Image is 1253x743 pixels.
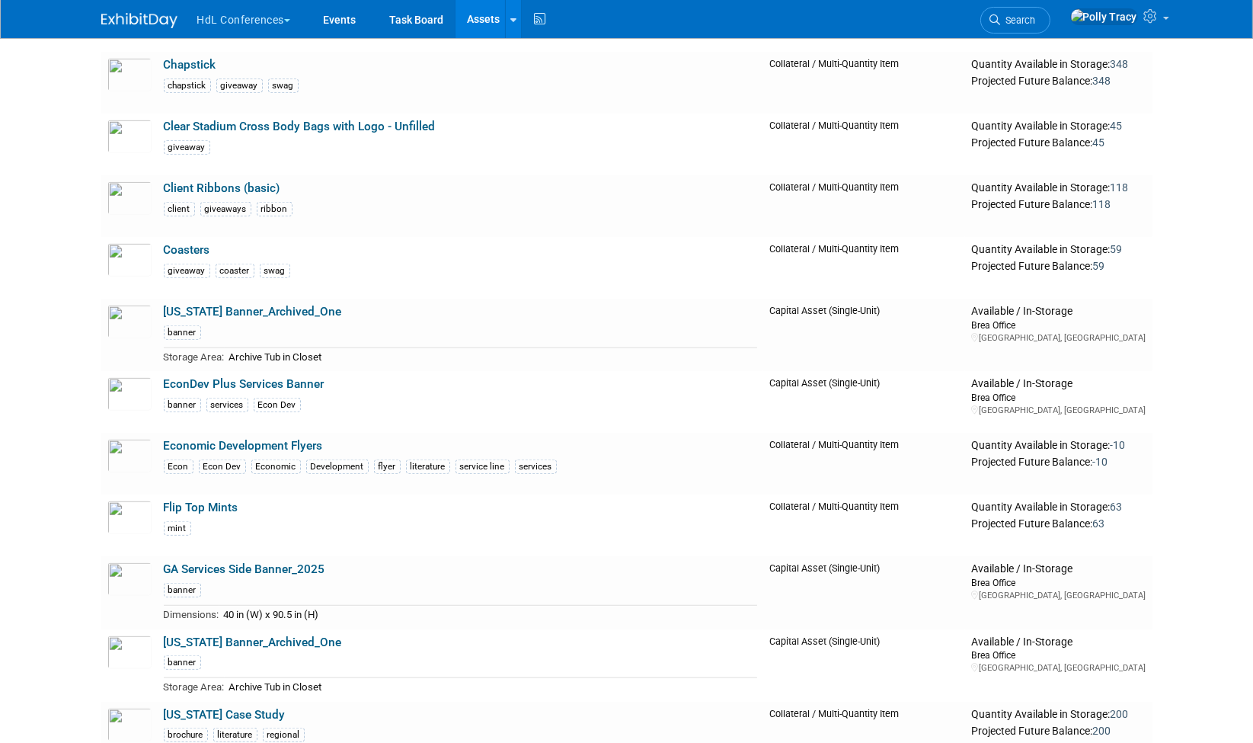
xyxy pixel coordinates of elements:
td: Archive Tub in Closet [225,678,758,696]
span: 59 [1110,243,1122,255]
div: Econ [164,460,193,474]
div: Quantity Available in Storage: [971,181,1146,195]
div: Development [306,460,369,474]
div: Projected Future Balance: [971,514,1146,531]
td: Collateral / Multi-Quantity Item [763,52,965,114]
span: -10 [1092,456,1108,468]
div: [GEOGRAPHIC_DATA], [GEOGRAPHIC_DATA] [971,590,1146,601]
div: services [515,460,557,474]
span: 200 [1092,725,1111,737]
div: [GEOGRAPHIC_DATA], [GEOGRAPHIC_DATA] [971,662,1146,674]
span: 63 [1110,501,1122,513]
div: Available / In-Storage [971,377,1146,391]
div: Economic [251,460,301,474]
div: Quantity Available in Storage: [971,243,1146,257]
td: Collateral / Multi-Quantity Item [763,175,965,237]
div: Available / In-Storage [971,636,1146,649]
div: swag [260,264,290,278]
div: Brea Office [971,649,1146,661]
div: Projected Future Balance: [971,722,1146,738]
span: 59 [1092,260,1104,272]
div: Projected Future Balance: [971,133,1146,150]
div: [GEOGRAPHIC_DATA], [GEOGRAPHIC_DATA] [971,332,1146,344]
div: literature [406,460,450,474]
div: literature [213,728,257,742]
div: Econ Dev [199,460,246,474]
span: 40 in (W) x 90.5 in (H) [224,609,319,620]
span: Storage Area: [164,351,225,363]
div: banner [164,398,201,412]
a: Chapstick [164,58,216,72]
a: Economic Development Flyers [164,439,323,453]
a: EconDev Plus Services Banner [164,377,324,391]
div: Brea Office [971,576,1146,589]
div: Quantity Available in Storage: [971,58,1146,72]
div: Quantity Available in Storage: [971,439,1146,453]
a: [US_STATE] Banner_Archived_One [164,305,342,319]
div: giveaway [216,78,263,93]
div: giveaways [200,202,251,216]
a: GA Services Side Banner_2025 [164,562,325,576]
div: brochure [164,728,208,742]
div: service line [455,460,510,474]
a: [US_STATE] Case Study [164,708,286,722]
div: banner [164,583,201,597]
div: services [206,398,248,412]
div: mint [164,521,191,536]
td: Capital Asset (Single-Unit) [763,299,965,371]
a: Coasters [164,243,210,257]
div: Projected Future Balance: [971,257,1146,274]
td: Capital Asset (Single-Unit) [763,629,965,702]
span: 348 [1110,58,1128,70]
span: 118 [1110,181,1128,194]
a: Flip Top Mints [164,501,238,514]
a: [US_STATE] Banner_Archived_One [164,636,342,649]
div: Projected Future Balance: [971,72,1146,88]
div: Quantity Available in Storage: [971,501,1146,514]
td: Collateral / Multi-Quantity Item [763,237,965,299]
div: Available / In-Storage [971,305,1146,319]
a: Clear Stadium Cross Body Bags with Logo - Unfilled [164,120,436,133]
div: Projected Future Balance: [971,453,1146,469]
span: 63 [1092,517,1104,530]
div: Brea Office [971,319,1146,331]
div: Brea Office [971,391,1146,404]
div: giveaway [164,264,210,278]
span: 45 [1092,136,1104,149]
img: Polly Tracy [1070,8,1138,25]
div: [GEOGRAPHIC_DATA], [GEOGRAPHIC_DATA] [971,405,1146,416]
td: Dimensions: [164,606,219,623]
div: ribbon [257,202,292,216]
div: Quantity Available in Storage: [971,120,1146,133]
div: Available / In-Storage [971,562,1146,576]
div: client [164,202,195,216]
div: chapstick [164,78,211,93]
span: 45 [1110,120,1122,132]
img: ExhibitDay [101,13,177,28]
div: Projected Future Balance: [971,195,1146,212]
span: 348 [1092,75,1111,87]
td: Capital Asset (Single-Unit) [763,371,965,433]
span: Storage Area: [164,681,225,693]
td: Capital Asset (Single-Unit) [763,556,965,629]
span: 200 [1110,708,1128,720]
span: Search [1001,14,1036,26]
td: Collateral / Multi-Quantity Item [763,495,965,556]
td: Collateral / Multi-Quantity Item [763,433,965,495]
div: swag [268,78,299,93]
div: banner [164,655,201,670]
div: giveaway [164,140,210,155]
div: banner [164,325,201,340]
span: 118 [1092,198,1111,210]
div: flyer [374,460,401,474]
div: regional [263,728,305,742]
div: coaster [216,264,254,278]
div: Quantity Available in Storage: [971,708,1146,722]
a: Search [980,7,1050,34]
td: Collateral / Multi-Quantity Item [763,114,965,175]
span: -10 [1110,439,1125,451]
div: Econ Dev [254,398,301,412]
td: Archive Tub in Closet [225,347,758,365]
a: Client Ribbons (basic) [164,181,280,195]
